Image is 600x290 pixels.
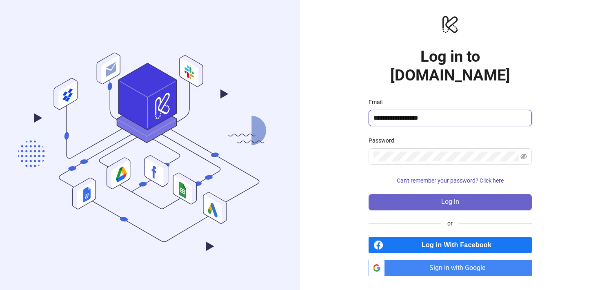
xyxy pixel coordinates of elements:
[369,174,532,187] button: Can't remember your password? Click here
[520,153,527,160] span: eye-invisible
[441,219,459,228] span: or
[369,260,532,276] a: Sign in with Google
[373,152,519,161] input: Password
[441,198,459,205] span: Log in
[388,260,532,276] span: Sign in with Google
[369,177,532,184] a: Can't remember your password? Click here
[369,194,532,210] button: Log in
[369,136,400,145] label: Password
[369,98,388,107] label: Email
[369,47,532,85] h1: Log in to [DOMAIN_NAME]
[387,237,532,253] span: Log in With Facebook
[369,237,532,253] a: Log in With Facebook
[397,177,504,184] span: Can't remember your password? Click here
[373,113,525,123] input: Email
